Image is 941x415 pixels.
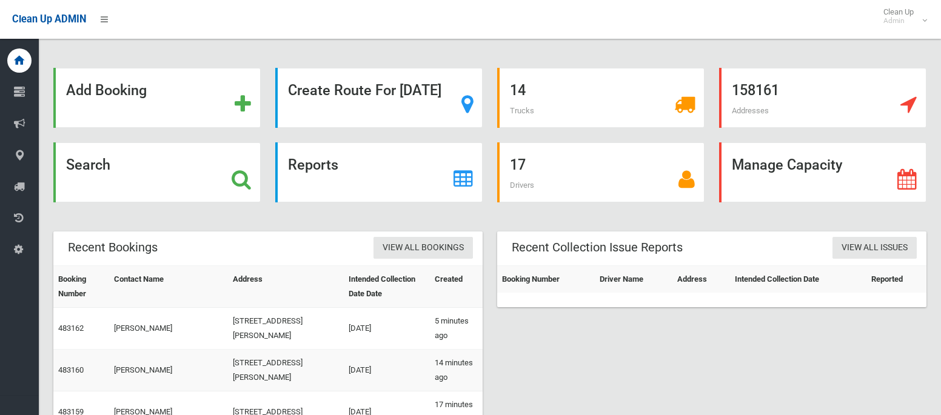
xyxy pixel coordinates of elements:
td: 14 minutes ago [430,350,483,391]
th: Driver Name [595,266,672,293]
a: 14 Trucks [497,68,705,128]
a: Reports [275,142,483,202]
strong: 158161 [732,82,779,99]
td: [PERSON_NAME] [109,308,228,350]
td: [DATE] [344,350,430,391]
span: Clean Up [877,7,926,25]
a: View All Bookings [373,237,473,259]
strong: Create Route For [DATE] [288,82,441,99]
td: [PERSON_NAME] [109,350,228,391]
span: Drivers [510,181,534,190]
th: Intended Collection Date Date [344,266,430,308]
small: Admin [883,16,914,25]
span: Addresses [732,106,769,115]
td: [STREET_ADDRESS][PERSON_NAME] [228,350,343,391]
td: [DATE] [344,308,430,350]
a: Search [53,142,261,202]
th: Address [228,266,343,308]
th: Reported [866,266,926,293]
td: [STREET_ADDRESS][PERSON_NAME] [228,308,343,350]
header: Recent Collection Issue Reports [497,236,697,259]
th: Created [430,266,483,308]
a: 483162 [58,324,84,333]
strong: 14 [510,82,526,99]
a: Manage Capacity [719,142,926,202]
th: Intended Collection Date [730,266,866,293]
span: Clean Up ADMIN [12,13,86,25]
strong: Reports [288,156,338,173]
strong: Manage Capacity [732,156,842,173]
strong: 17 [510,156,526,173]
a: Create Route For [DATE] [275,68,483,128]
th: Booking Number [497,266,595,293]
header: Recent Bookings [53,236,172,259]
td: 5 minutes ago [430,308,483,350]
th: Contact Name [109,266,228,308]
a: 17 Drivers [497,142,705,202]
span: Trucks [510,106,534,115]
a: Add Booking [53,68,261,128]
strong: Add Booking [66,82,147,99]
a: 483160 [58,365,84,374]
th: Booking Number [53,266,109,308]
th: Address [672,266,729,293]
a: 158161 Addresses [719,68,926,128]
a: View All Issues [832,237,917,259]
strong: Search [66,156,110,173]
